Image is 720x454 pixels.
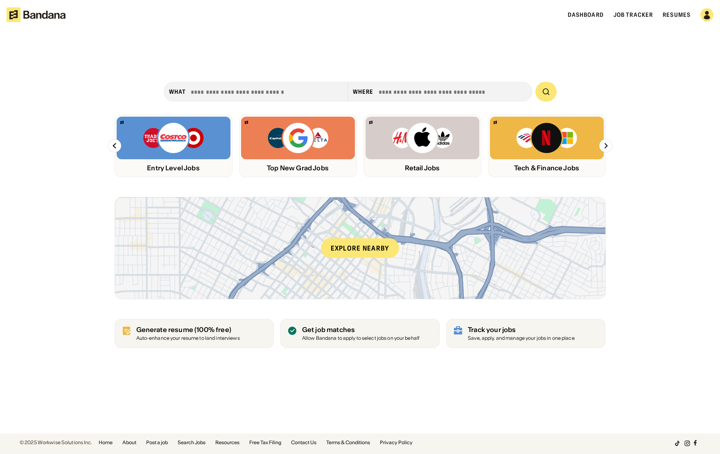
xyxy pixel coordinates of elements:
[239,115,357,177] a: Bandana logoCapital One, Google, Delta logosTop New Grad Jobs
[142,122,205,154] img: Trader Joe’s, Costco, Target logos
[108,139,121,152] img: Left Arrow
[146,440,168,445] a: Post a job
[490,164,604,172] div: Tech & Finance Jobs
[380,440,413,445] a: Privacy Policy
[468,326,575,334] div: Track your jobs
[178,440,205,445] a: Search Jobs
[20,440,92,445] div: © 2025 Workwise Solutions Inc.
[568,11,604,18] a: Dashboard
[291,440,316,445] a: Contact Us
[115,197,605,299] a: Explore nearby
[302,326,420,334] div: Get job matches
[369,121,372,124] img: Bandana logo
[115,319,274,348] a: Generate resume (100% free)Auto-enhance your resume to land interviews
[488,115,606,177] a: Bandana logoBank of America, Netflix, Microsoft logosTech & Finance Jobs
[136,326,240,334] div: Generate resume
[353,88,374,95] div: Where
[267,122,329,154] img: Capital One, Google, Delta logos
[169,88,186,95] div: what
[663,11,691,18] a: Resumes
[117,164,230,172] div: Entry Level Jobs
[120,121,124,124] img: Bandana logo
[136,336,240,341] div: Auto-enhance your resume to land interviews
[215,440,239,445] a: Resources
[391,122,454,154] img: H&M, Apply, Adidas logos
[245,121,248,124] img: Bandana logo
[614,11,653,18] a: Job Tracker
[494,121,497,124] img: Bandana logo
[194,325,231,334] span: (100% free)
[99,440,113,445] a: Home
[321,238,399,258] div: Explore nearby
[280,319,440,348] a: Get job matches Allow Bandana to apply to select jobs on your behalf
[115,115,232,177] a: Bandana logoTrader Joe’s, Costco, Target logosEntry Level Jobs
[302,336,420,341] div: Allow Bandana to apply to select jobs on your behalf
[122,440,136,445] a: About
[446,319,605,348] a: Track your jobs Save, apply, and manage your jobs in one place
[366,164,479,172] div: Retail Jobs
[516,122,578,154] img: Bank of America, Netflix, Microsoft logos
[241,164,355,172] div: Top New Grad Jobs
[326,440,370,445] a: Terms & Conditions
[468,336,575,341] div: Save, apply, and manage your jobs in one place
[363,115,481,177] a: Bandana logoH&M, Apply, Adidas logosRetail Jobs
[599,139,612,152] img: Right Arrow
[249,440,281,445] a: Free Tax Filing
[7,7,65,22] img: Bandana logotype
